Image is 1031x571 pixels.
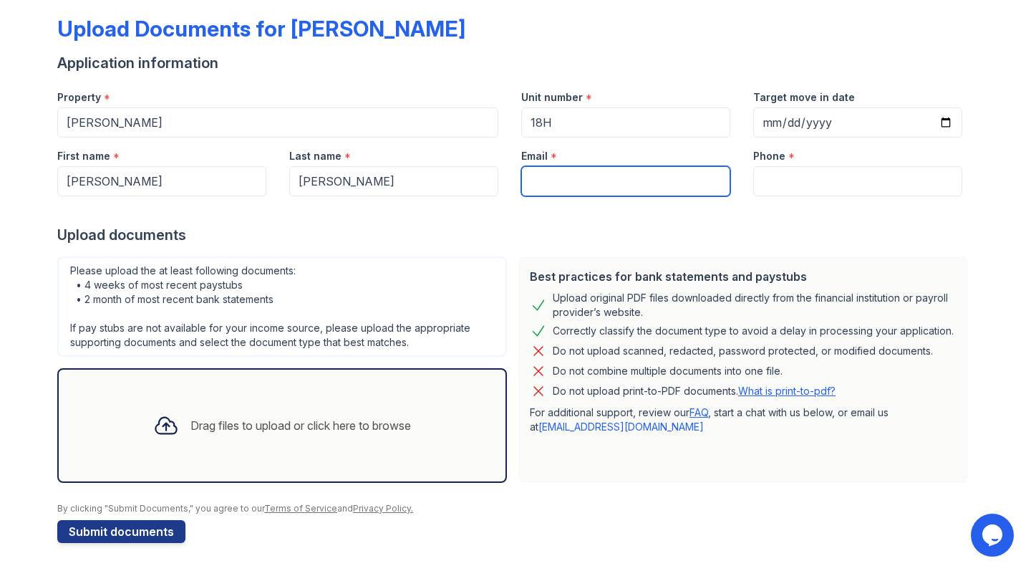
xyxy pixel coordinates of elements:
div: Application information [57,53,974,73]
iframe: chat widget [971,514,1017,557]
a: FAQ [689,406,708,418]
a: Privacy Policy. [353,503,413,514]
label: Unit number [521,90,583,105]
label: Target move in date [753,90,855,105]
label: Email [521,149,548,163]
label: Property [57,90,101,105]
div: Drag files to upload or click here to browse [190,417,411,434]
label: First name [57,149,110,163]
p: For additional support, review our , start a chat with us below, or email us at [530,406,957,434]
p: Do not upload print-to-PDF documents. [553,384,836,398]
div: By clicking "Submit Documents," you agree to our and [57,503,974,514]
div: Upload documents [57,225,974,245]
div: Upload original PDF files downloaded directly from the financial institution or payroll provider’... [553,291,957,320]
button: Submit documents [57,520,185,543]
div: Correctly classify the document type to avoid a delay in processing your application. [553,322,954,340]
a: Terms of Service [264,503,337,514]
div: Please upload the at least following documents: • 4 weeks of most recent paystubs • 2 month of mo... [57,256,507,357]
div: Upload Documents for [PERSON_NAME] [57,16,465,42]
a: What is print-to-pdf? [738,385,836,397]
a: [EMAIL_ADDRESS][DOMAIN_NAME] [538,421,704,433]
div: Do not upload scanned, redacted, password protected, or modified documents. [553,342,933,360]
label: Phone [753,149,785,163]
label: Last name [289,149,342,163]
div: Do not combine multiple documents into one file. [553,363,783,380]
div: Best practices for bank statements and paystubs [530,268,957,285]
